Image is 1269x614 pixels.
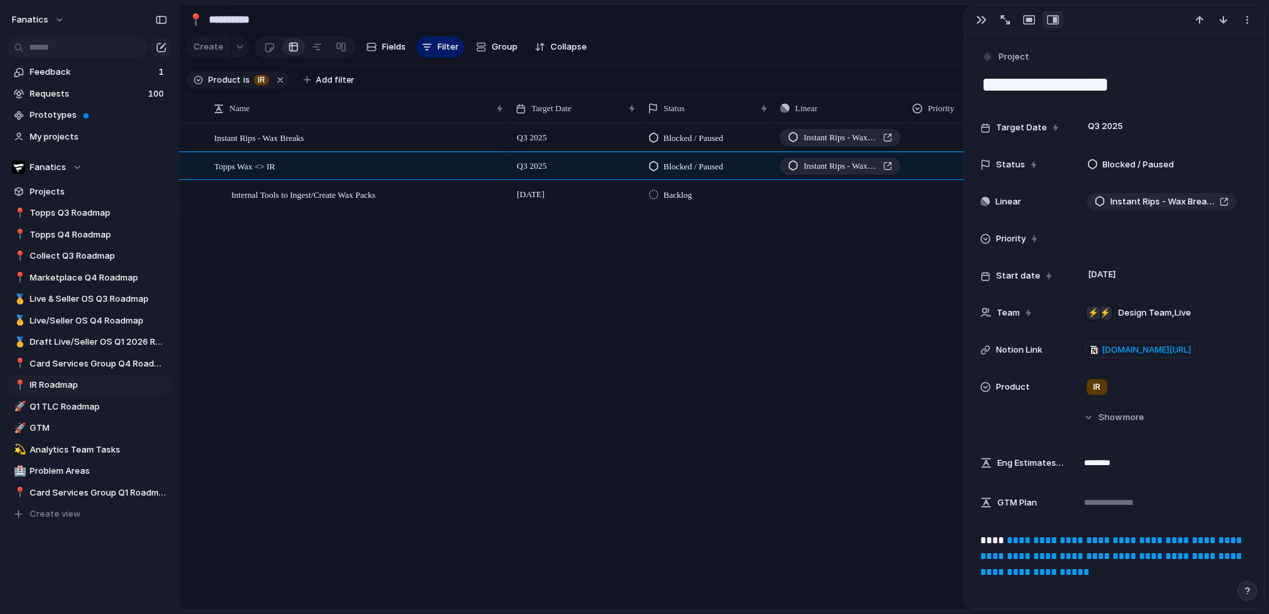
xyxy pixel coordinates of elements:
[1087,306,1100,320] div: ⚡
[416,36,464,58] button: Filter
[208,74,241,86] span: Product
[14,399,23,414] div: 🚀
[7,504,172,524] button: Create view
[995,195,1021,208] span: Linear
[30,228,167,241] span: Topps Q4 Roadmap
[492,40,518,54] span: Group
[469,36,524,58] button: Group
[30,335,167,349] span: Draft Live/Seller OS Q1 2026 Roadmap
[7,397,172,417] a: 🚀Q1 TLC Roadmap
[316,74,354,86] span: Add filter
[514,130,550,146] span: Q3 2025
[12,13,48,26] span: fanatics
[996,380,1030,394] span: Product
[14,335,23,350] div: 🥇
[30,87,144,101] span: Requests
[14,356,23,371] div: 📍
[996,158,1025,171] span: Status
[12,400,25,414] button: 🚀
[7,332,172,352] a: 🥇Draft Live/Seller OS Q1 2026 Roadmap
[30,486,167,500] span: Card Services Group Q1 Roadmap
[14,313,23,328] div: 🥇
[241,73,252,87] button: is
[7,225,172,245] a: 📍Topps Q4 Roadmap
[229,102,250,115] span: Name
[7,461,172,481] div: 🏥Problem Areas
[7,105,172,125] a: Prototypes
[795,102,818,115] span: Linear
[7,246,172,266] a: 📍Collect Q3 Roadmap
[996,232,1026,245] span: Priority
[12,228,25,241] button: 📍
[551,40,587,54] span: Collapse
[148,87,167,101] span: 100
[979,48,1033,67] button: Project
[7,84,172,104] a: Requests100
[996,343,1042,357] span: Notion Link
[928,102,954,115] span: Priority
[7,62,172,82] a: Feedback1
[12,464,25,478] button: 🏥
[804,131,878,144] span: Instant Rips - Wax Breaks
[382,40,406,54] span: Fields
[30,314,167,328] span: Live/Seller OS Q4 Roadmap
[14,378,23,393] div: 📍
[12,206,25,220] button: 📍
[7,127,172,147] a: My projects
[804,159,878,173] span: Instant Rips - Wax Breaks
[514,187,548,202] span: [DATE]
[14,227,23,242] div: 📍
[1098,306,1112,320] div: ⚡
[664,160,723,173] span: Blocked / Paused
[997,496,1037,509] span: GTM Plan
[7,375,172,395] div: 📍IR Roadmap
[664,132,723,145] span: Blocked / Paused
[30,185,167,198] span: Projects
[7,440,172,460] div: 💫Analytics Team Tasks
[438,40,459,54] span: Filter
[12,292,25,306] button: 🥇
[7,289,172,309] a: 🥇Live & Seller OS Q3 Roadmap
[30,443,167,457] span: Analytics Team Tasks
[30,206,167,220] span: Topps Q3 Roadmap
[1102,343,1191,357] span: [DOMAIN_NAME][URL]
[14,206,23,221] div: 📍
[514,158,550,174] span: Q3 2025
[6,9,71,30] button: fanatics
[780,129,900,146] a: Instant Rips - Wax Breaks
[1085,341,1195,359] a: [DOMAIN_NAME][URL]
[30,161,66,174] span: Fanatics
[997,306,1020,320] span: Team
[30,400,167,414] span: Q1 TLC Roadmap
[14,292,23,307] div: 🥇
[7,311,172,331] a: 🥇Live/Seller OS Q4 Roadmap
[996,269,1040,283] span: Start date
[14,464,23,479] div: 🏥
[7,203,172,223] a: 📍Topps Q3 Roadmap
[7,354,172,374] a: 📍Card Services Group Q4 Roadmap
[231,187,375,202] span: Internal Tools to Ingest/Create Wax Packs
[1110,195,1214,208] span: Instant Rips - Wax Breaks
[30,66,155,79] span: Feedback
[1123,411,1144,424] span: more
[14,485,23,500] div: 📍
[258,74,265,86] span: IR
[14,270,23,285] div: 📍
[1093,380,1100,394] span: IR
[159,66,167,79] span: 1
[30,464,167,478] span: Problem Areas
[7,182,172,202] a: Projects
[214,158,275,173] span: Topps Wax <> IR
[7,268,172,288] a: 📍Marketplace Q4 Roadmap
[12,249,25,263] button: 📍
[30,249,167,263] span: Collect Q3 Roadmap
[12,378,25,392] button: 📍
